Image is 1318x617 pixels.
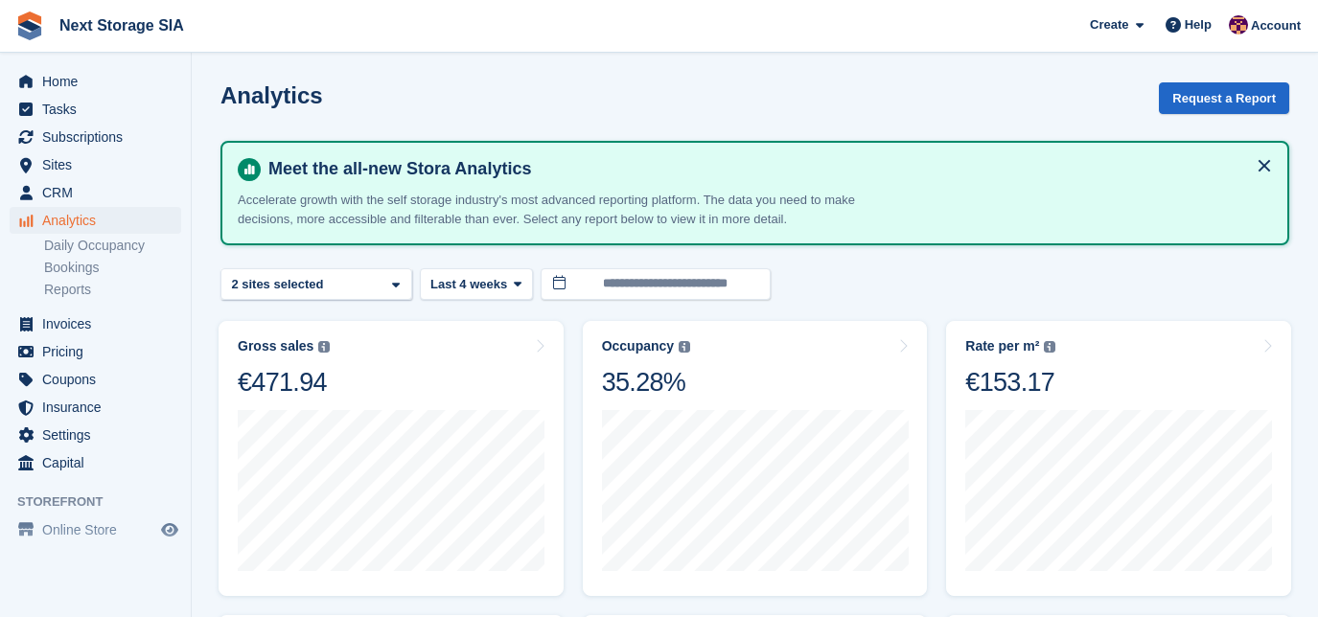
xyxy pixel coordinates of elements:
div: Occupancy [602,338,674,354]
span: Home [42,68,157,95]
span: Online Store [42,516,157,543]
p: Accelerate growth with the self storage industry's most advanced reporting platform. The data you... [238,191,909,228]
span: Pricing [42,338,157,365]
div: Gross sales [238,338,313,354]
a: menu [10,96,181,123]
span: Tasks [42,96,157,123]
span: Help [1185,15,1212,34]
a: Daily Occupancy [44,237,181,255]
span: Insurance [42,394,157,421]
div: €471.94 [238,366,330,399]
span: CRM [42,179,157,206]
img: Roberts Kesmins [1229,15,1248,34]
a: Reports [44,281,181,299]
a: menu [10,151,181,178]
a: menu [10,449,181,476]
a: menu [10,207,181,234]
div: 2 sites selected [228,275,331,294]
a: menu [10,516,181,543]
button: Last 4 weeks [420,268,533,300]
a: menu [10,366,181,393]
button: Request a Report [1159,82,1289,114]
a: menu [10,422,181,448]
a: Preview store [158,518,181,541]
div: Rate per m² [965,338,1039,354]
a: Bookings [44,259,181,277]
img: stora-icon-8386f47178a22dfd0bd8f6a31ec36ba5ce8667c1dd55bd0f319d3a0aa187defe.svg [15,11,44,40]
a: Next Storage SIA [52,10,192,41]
span: Storefront [17,492,191,512]
img: icon-info-grey-7440780725fd019a000dd9b08b2336e03edf1995a4989e88bcd33f0948082b44.svg [679,341,690,353]
a: menu [10,124,181,150]
span: Sites [42,151,157,178]
a: menu [10,310,181,337]
span: Invoices [42,310,157,337]
span: Settings [42,422,157,448]
span: Last 4 weeks [430,275,507,294]
span: Account [1251,16,1301,35]
a: menu [10,179,181,206]
h4: Meet the all-new Stora Analytics [261,158,1272,180]
span: Coupons [42,366,157,393]
a: menu [10,338,181,365]
span: Subscriptions [42,124,157,150]
a: menu [10,394,181,421]
span: Analytics [42,207,157,234]
a: menu [10,68,181,95]
div: €153.17 [965,366,1055,399]
div: 35.28% [602,366,690,399]
img: icon-info-grey-7440780725fd019a000dd9b08b2336e03edf1995a4989e88bcd33f0948082b44.svg [318,341,330,353]
span: Create [1090,15,1128,34]
img: icon-info-grey-7440780725fd019a000dd9b08b2336e03edf1995a4989e88bcd33f0948082b44.svg [1044,341,1055,353]
h2: Analytics [220,82,323,108]
span: Capital [42,449,157,476]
